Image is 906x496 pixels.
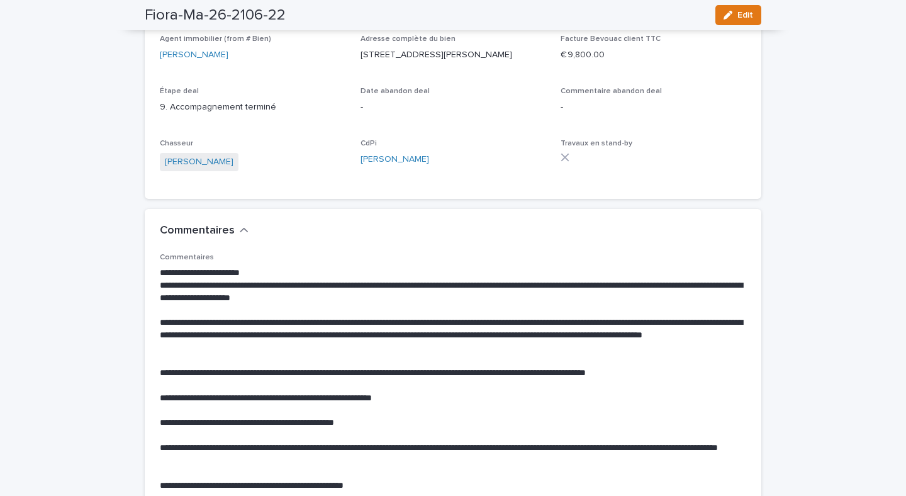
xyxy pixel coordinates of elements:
span: Adresse complète du bien [361,35,456,43]
span: CdPi [361,140,377,147]
h2: Commentaires [160,224,235,238]
a: [PERSON_NAME] [165,155,233,169]
a: [PERSON_NAME] [361,153,429,166]
p: - [361,101,546,114]
span: Travaux en stand-by [561,140,632,147]
a: [PERSON_NAME] [160,48,228,62]
span: Facture Bevouac client TTC [561,35,661,43]
span: Date abandon deal [361,87,430,95]
span: Commentaires [160,254,214,261]
span: Chasseur [160,140,193,147]
h2: Fiora-Ma-26-2106-22 [145,6,286,25]
p: € 9,800.00 [561,48,746,62]
span: Edit [737,11,753,20]
p: 9. Accompagnement terminé [160,101,345,114]
span: Commentaire abandon deal [561,87,662,95]
span: Agent immobilier (from # Bien) [160,35,271,43]
button: Commentaires [160,224,249,238]
span: Étape deal [160,87,199,95]
button: Edit [715,5,761,25]
p: - [561,101,746,114]
p: [STREET_ADDRESS][PERSON_NAME] [361,48,546,62]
